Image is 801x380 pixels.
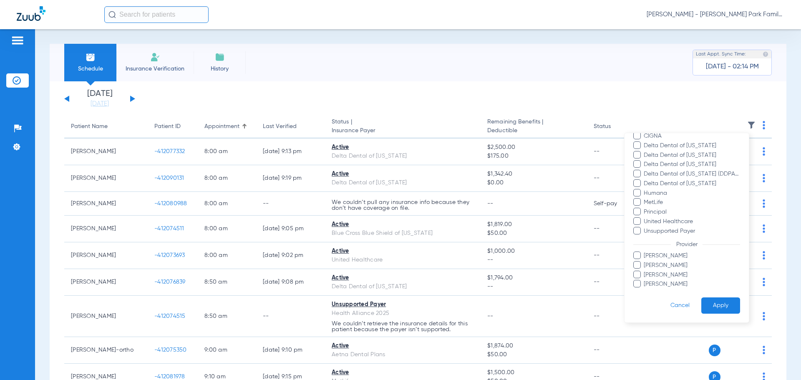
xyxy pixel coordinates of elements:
span: CIGNA [643,132,740,141]
span: Delta Dental of [US_STATE] (DDPA) - AI [643,170,740,179]
span: Delta Dental of [US_STATE] [643,160,740,169]
span: Humana [643,189,740,198]
span: [PERSON_NAME] [643,252,740,260]
span: Principal [643,208,740,216]
span: Delta Dental of [US_STATE] [643,141,740,150]
span: Provider [671,242,703,247]
span: United Healthcare [643,217,740,226]
span: MetLife [643,198,740,207]
button: Cancel [659,297,701,314]
span: Unsupported Payer [643,227,740,236]
span: Delta Dental of [US_STATE] [643,151,740,160]
span: [PERSON_NAME] [643,261,740,270]
span: [PERSON_NAME] [643,280,740,289]
span: [PERSON_NAME] [643,271,740,279]
button: Apply [701,297,740,314]
span: Delta Dental of [US_STATE] [643,179,740,188]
